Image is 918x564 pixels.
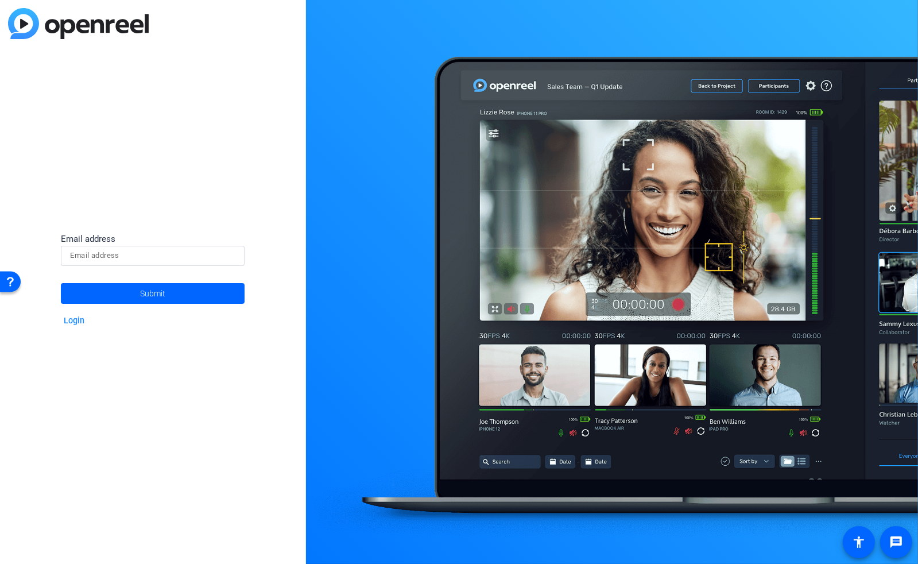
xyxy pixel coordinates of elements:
[140,279,165,308] span: Submit
[70,249,235,262] input: Email address
[889,535,903,549] mat-icon: message
[61,234,115,244] span: Email address
[852,535,866,549] mat-icon: accessibility
[8,8,149,39] img: blue-gradient.svg
[61,283,245,304] button: Submit
[64,316,84,326] a: Login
